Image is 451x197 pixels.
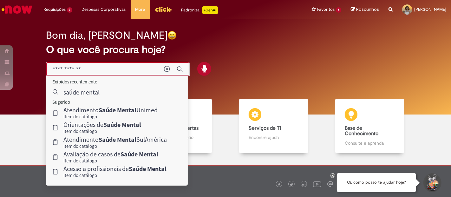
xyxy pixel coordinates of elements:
[67,7,72,13] span: 7
[351,7,379,13] a: Rascunhos
[345,140,395,146] p: Consulte e aprenda
[46,30,167,41] h2: Bom dia, [PERSON_NAME]
[249,125,281,131] b: Serviços de TI
[33,99,129,154] a: Tirar dúvidas Tirar dúvidas com Lupi Assist e Gen Ai
[290,183,293,186] img: logo_footer_twitter.png
[153,125,199,131] b: Catálogo de Ofertas
[327,181,333,187] img: logo_footer_workplace.png
[313,180,321,188] img: logo_footer_youtube.png
[422,173,441,192] button: Iniciar Conversa de Suporte
[414,7,446,12] span: [PERSON_NAME]
[337,173,416,192] div: Oi, como posso te ajudar hoje?
[225,99,322,154] a: Serviços de TI Encontre ajuda
[317,6,335,13] span: Favoritos
[43,6,66,13] span: Requisições
[356,6,379,12] span: Rascunhos
[278,183,281,186] img: logo_footer_facebook.png
[155,4,172,14] img: click_logo_yellow_360x200.png
[181,6,218,14] div: Padroniza
[202,6,218,14] p: +GenAi
[167,31,177,40] img: happy-face.png
[345,125,378,137] b: Base de Conhecimento
[302,183,305,187] img: logo_footer_linkedin.png
[135,6,145,13] span: More
[46,44,405,55] h2: O que você procura hoje?
[249,134,298,141] p: Encontre ajuda
[1,3,33,16] img: ServiceNow
[322,99,418,154] a: Base de Conhecimento Consulte e aprenda
[82,6,126,13] span: Despesas Corporativas
[336,7,341,13] span: 6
